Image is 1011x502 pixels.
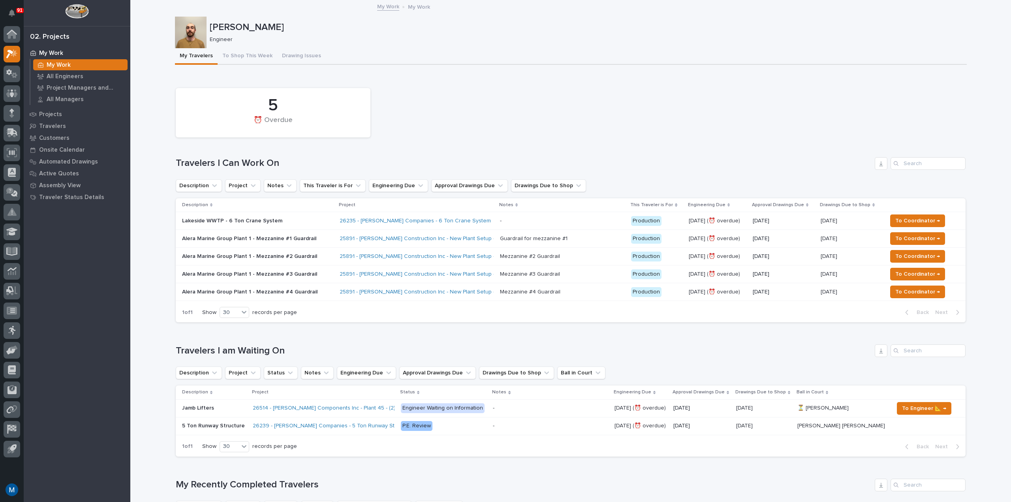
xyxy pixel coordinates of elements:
button: Drawings Due to Shop [511,179,586,192]
p: All Managers [47,96,84,103]
p: [DATE] (⏰ overdue) [614,421,667,429]
div: - [493,405,494,412]
p: [PERSON_NAME] [210,22,964,33]
p: [DATE] [736,421,754,429]
button: My Travelers [175,48,218,65]
p: [DATE] [673,405,730,412]
p: Approval Drawings Due [752,201,804,209]
a: Customers [24,132,130,144]
a: Projects [24,108,130,120]
button: To Coordinator → [890,268,945,280]
p: [PERSON_NAME] [PERSON_NAME] [797,421,887,429]
div: Guardrail for mezzanine #1 [500,235,568,242]
div: 02. Projects [30,33,70,41]
div: ⏰ Overdue [189,116,357,133]
p: This Traveler is For [630,201,673,209]
button: To Coordinator → [890,286,945,298]
input: Search [891,157,966,170]
p: [DATE] [821,216,839,224]
p: [DATE] (⏰ overdue) [689,218,746,224]
h1: My Recently Completed Travelers [176,479,872,491]
p: Approval Drawings Due [673,388,725,397]
tr: 5 Ton Runway Structure5 Ton Runway Structure 26239 - [PERSON_NAME] Companies - 5 Ton Runway Struc... [176,417,966,435]
p: [DATE] [753,289,814,295]
button: To Coordinator → [890,232,945,245]
div: Production [631,216,661,226]
p: records per page [252,309,297,316]
button: Description [176,367,222,379]
tr: Alera Marine Group Plant 1 - Mezzanine #3 Guardrail25891 - [PERSON_NAME] Construction Inc - New P... [176,265,966,283]
p: Alera Marine Group Plant 1 - Mezzanine #1 Guardrail [182,235,320,242]
p: [DATE] [821,269,839,278]
button: Notes [264,179,297,192]
p: Show [202,443,216,450]
div: Mezzanine #4 Guardrail [500,289,560,295]
p: Engineering Due [688,201,725,209]
p: [DATE] [673,423,730,429]
p: Status [400,388,415,397]
p: [DATE] [736,403,754,412]
tr: Alera Marine Group Plant 1 - Mezzanine #4 Guardrail25891 - [PERSON_NAME] Construction Inc - New P... [176,283,966,301]
span: To Coordinator → [895,216,940,226]
a: Project Managers and Engineers [30,82,130,93]
p: Customers [39,135,70,142]
p: 1 of 1 [176,303,199,322]
p: Notes [492,388,506,397]
p: My Work [408,2,430,11]
span: To Coordinator → [895,287,940,297]
p: Description [182,388,208,397]
div: 30 [220,442,239,451]
span: Next [935,443,953,450]
button: Drawing Issues [277,48,326,65]
p: [DATE] [753,218,814,224]
a: 25891 - [PERSON_NAME] Construction Inc - New Plant Setup - Mezzanine Project [340,271,543,278]
button: Project [225,179,261,192]
p: All Engineers [47,73,83,80]
div: - [500,218,502,224]
p: Alera Marine Group Plant 1 - Mezzanine #2 Guardrail [182,253,320,260]
tr: Alera Marine Group Plant 1 - Mezzanine #2 Guardrail25891 - [PERSON_NAME] Construction Inc - New P... [176,248,966,265]
div: Production [631,287,661,297]
p: Engineer [210,36,960,43]
button: Drawings Due to Shop [479,367,554,379]
tr: Alera Marine Group Plant 1 - Mezzanine #1 Guardrail25891 - [PERSON_NAME] Construction Inc - New P... [176,230,966,248]
div: 30 [220,308,239,317]
a: 25891 - [PERSON_NAME] Construction Inc - New Plant Setup - Mezzanine Project [340,253,543,260]
div: Engineer Waiting on Information [401,403,485,413]
p: [DATE] (⏰ overdue) [689,235,746,242]
p: [DATE] (⏰ overdue) [689,271,746,278]
button: Back [899,443,932,450]
a: 26514 - [PERSON_NAME] Components Inc - Plant 45 - (2) Hyperlite ¼ ton bridge cranes; 24’ x 60’ [253,405,497,412]
div: P.E. Review [401,421,432,431]
button: Description [176,179,222,192]
h1: Travelers I am Waiting On [176,345,872,357]
button: To Engineer 📐 → [897,402,951,415]
p: 1 of 1 [176,437,199,456]
a: Onsite Calendar [24,144,130,156]
p: Active Quotes [39,170,79,177]
a: My Work [377,2,399,11]
span: To Coordinator → [895,234,940,243]
a: Automated Drawings [24,156,130,167]
p: [DATE] (⏰ overdue) [689,253,746,260]
a: 25891 - [PERSON_NAME] Construction Inc - New Plant Setup - Mezzanine Project [340,235,543,242]
p: [DATE] (⏰ overdue) [689,289,746,295]
p: Alera Marine Group Plant 1 - Mezzanine #3 Guardrail [182,271,320,278]
span: To Coordinator → [895,269,940,279]
button: Back [899,309,932,316]
button: Approval Drawings Due [431,179,508,192]
p: Drawings Due to Shop [735,388,786,397]
button: Status [264,367,298,379]
a: Traveler Status Details [24,191,130,203]
span: To Coordinator → [895,252,940,261]
p: Project [339,201,355,209]
button: To Shop This Week [218,48,277,65]
input: Search [891,479,966,491]
span: Next [935,309,953,316]
a: My Work [30,59,130,70]
p: [DATE] [753,253,814,260]
p: My Work [47,62,71,69]
span: Back [912,443,929,450]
